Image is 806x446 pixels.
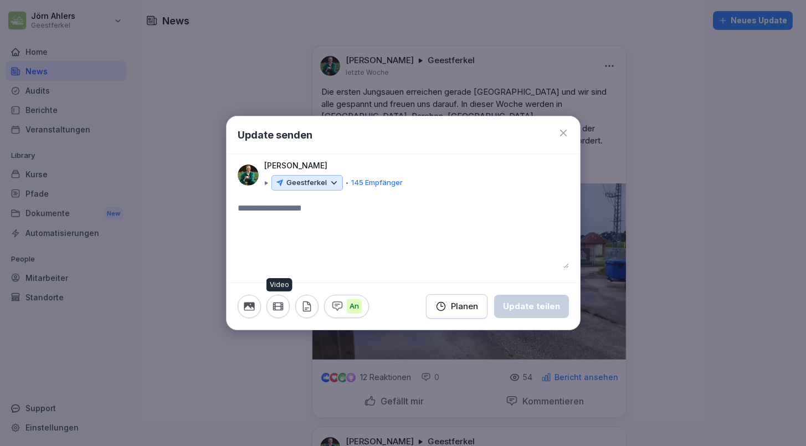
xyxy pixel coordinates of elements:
p: Geestferkel [286,177,327,188]
p: Video [270,280,289,289]
h1: Update senden [238,127,312,142]
div: Planen [435,300,478,312]
p: [PERSON_NAME] [264,160,327,172]
div: Update teilen [503,300,560,312]
img: bjt6ac15zr3cwr6gyxmatz36.png [238,165,259,186]
p: 145 Empfänger [351,177,403,188]
p: An [347,299,362,314]
button: Planen [426,294,487,319]
button: An [324,295,369,318]
button: Update teilen [494,295,569,318]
